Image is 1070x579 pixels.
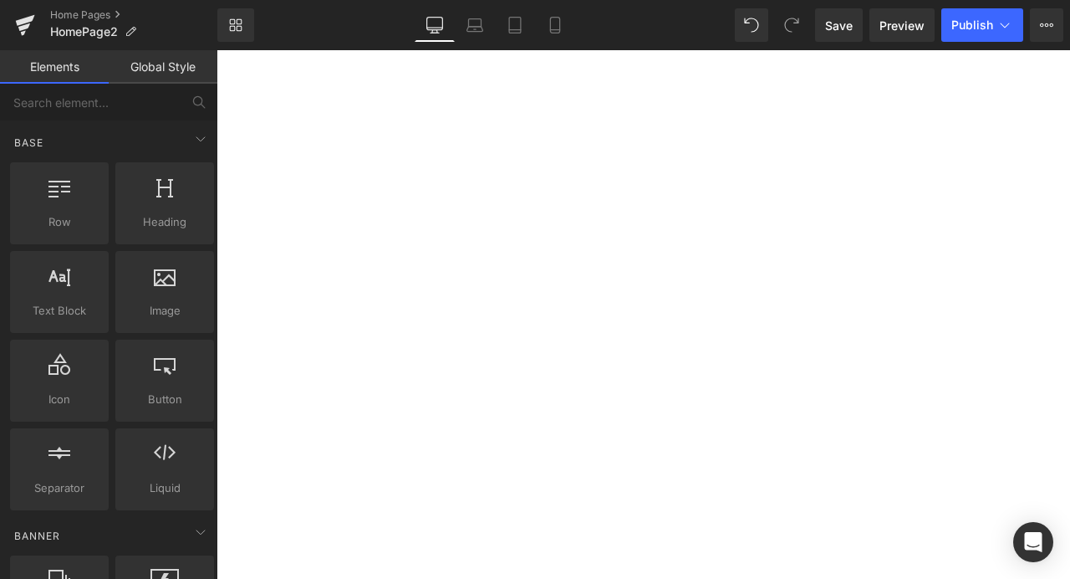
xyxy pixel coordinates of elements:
[415,8,455,42] a: Desktop
[535,8,575,42] a: Mobile
[15,479,104,497] span: Separator
[120,302,209,320] span: Image
[941,8,1023,42] button: Publish
[217,8,254,42] a: New Library
[50,8,217,22] a: Home Pages
[13,528,62,544] span: Banner
[120,479,209,497] span: Liquid
[15,391,104,408] span: Icon
[825,17,853,34] span: Save
[120,213,209,231] span: Heading
[735,8,768,42] button: Undo
[775,8,808,42] button: Redo
[495,8,535,42] a: Tablet
[951,18,993,32] span: Publish
[879,17,925,34] span: Preview
[15,302,104,320] span: Text Block
[13,135,45,151] span: Base
[109,50,217,84] a: Global Style
[455,8,495,42] a: Laptop
[15,213,104,231] span: Row
[869,8,935,42] a: Preview
[1030,8,1063,42] button: More
[120,391,209,408] span: Button
[1013,522,1053,562] div: Open Intercom Messenger
[50,25,118,38] span: HomePage2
